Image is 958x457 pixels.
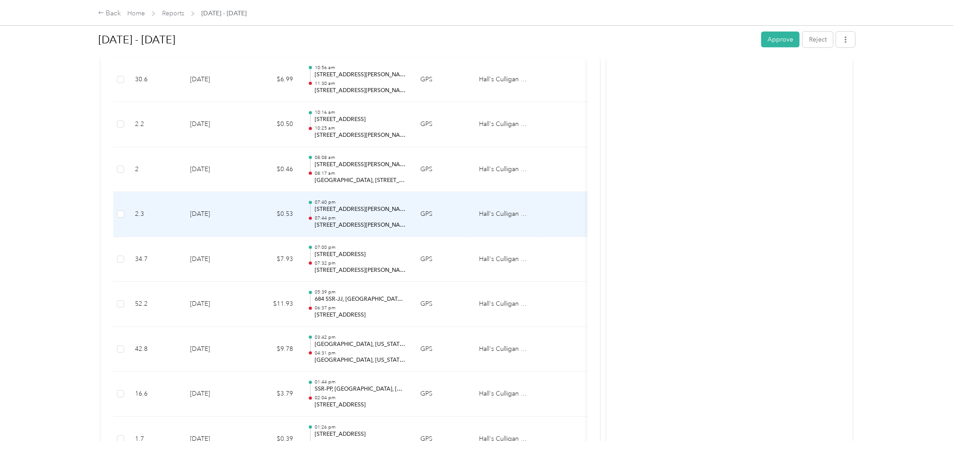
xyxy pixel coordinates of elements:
[128,372,183,417] td: 16.6
[761,32,800,47] button: Approve
[472,327,539,372] td: Hall's Culligan Water
[315,80,406,87] p: 11:30 am
[315,401,406,409] p: [STREET_ADDRESS]
[315,154,406,161] p: 08:08 am
[315,125,406,131] p: 10:25 am
[413,327,472,372] td: GPS
[413,147,472,192] td: GPS
[246,102,300,147] td: $0.50
[472,147,539,192] td: Hall's Culligan Water
[315,161,406,169] p: [STREET_ADDRESS][PERSON_NAME][US_STATE]
[246,372,300,417] td: $3.79
[98,8,121,19] div: Back
[315,109,406,116] p: 10:16 am
[472,57,539,103] td: Hall's Culligan Water
[315,424,406,430] p: 01:26 pm
[315,350,406,356] p: 04:31 pm
[98,29,755,51] h1: Aug 1 - 31, 2025
[315,170,406,177] p: 08:17 am
[315,71,406,79] p: [STREET_ADDRESS][PERSON_NAME][PERSON_NAME]
[315,440,406,446] p: 01:30 pm
[315,221,406,229] p: [STREET_ADDRESS][PERSON_NAME]
[413,282,472,327] td: GPS
[183,372,246,417] td: [DATE]
[315,87,406,95] p: [STREET_ADDRESS][PERSON_NAME]
[315,177,406,185] p: [GEOGRAPHIC_DATA], [STREET_ADDRESS][US_STATE]
[246,327,300,372] td: $9.78
[315,131,406,140] p: [STREET_ADDRESS][PERSON_NAME][PERSON_NAME]
[803,32,833,47] button: Reject
[246,282,300,327] td: $11.93
[246,237,300,282] td: $7.93
[413,102,472,147] td: GPS
[315,199,406,205] p: 07:40 pm
[183,237,246,282] td: [DATE]
[128,282,183,327] td: 52.2
[128,192,183,237] td: 2.3
[315,385,406,393] p: SSR-PP, [GEOGRAPHIC_DATA], [GEOGRAPHIC_DATA]
[315,305,406,311] p: 06:37 pm
[413,237,472,282] td: GPS
[315,340,406,349] p: [GEOGRAPHIC_DATA], [US_STATE][GEOGRAPHIC_DATA], [US_STATE], 65483, [GEOGRAPHIC_DATA]
[315,215,406,221] p: 07:44 pm
[472,102,539,147] td: Hall's Culligan Water
[315,289,406,295] p: 05:39 pm
[315,266,406,275] p: [STREET_ADDRESS][PERSON_NAME][PERSON_NAME][PERSON_NAME]
[183,102,246,147] td: [DATE]
[315,65,406,71] p: 10:56 am
[162,9,184,17] a: Reports
[246,147,300,192] td: $0.46
[183,327,246,372] td: [DATE]
[128,147,183,192] td: 2
[315,395,406,401] p: 02:04 pm
[183,57,246,103] td: [DATE]
[183,282,246,327] td: [DATE]
[183,147,246,192] td: [DATE]
[472,282,539,327] td: Hall's Culligan Water
[315,116,406,124] p: [STREET_ADDRESS]
[128,102,183,147] td: 2.2
[201,9,246,18] span: [DATE] - [DATE]
[472,192,539,237] td: Hall's Culligan Water
[246,57,300,103] td: $6.99
[246,192,300,237] td: $0.53
[183,192,246,237] td: [DATE]
[315,311,406,319] p: [STREET_ADDRESS]
[315,356,406,364] p: [GEOGRAPHIC_DATA], [US_STATE], [GEOGRAPHIC_DATA]
[315,379,406,385] p: 01:44 pm
[315,334,406,340] p: 03:42 pm
[413,57,472,103] td: GPS
[315,205,406,214] p: [STREET_ADDRESS][PERSON_NAME][PERSON_NAME][PERSON_NAME]
[315,260,406,266] p: 07:32 pm
[315,430,406,438] p: [STREET_ADDRESS]
[315,244,406,251] p: 07:00 pm
[413,192,472,237] td: GPS
[413,372,472,417] td: GPS
[907,406,958,457] iframe: Everlance-gr Chat Button Frame
[472,237,539,282] td: Hall's Culligan Water
[315,251,406,259] p: [STREET_ADDRESS]
[128,237,183,282] td: 34.7
[315,295,406,303] p: 684 SSR-JJ, [GEOGRAPHIC_DATA], [GEOGRAPHIC_DATA]
[128,327,183,372] td: 42.8
[472,372,539,417] td: Hall's Culligan Water
[127,9,145,17] a: Home
[128,57,183,103] td: 30.6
